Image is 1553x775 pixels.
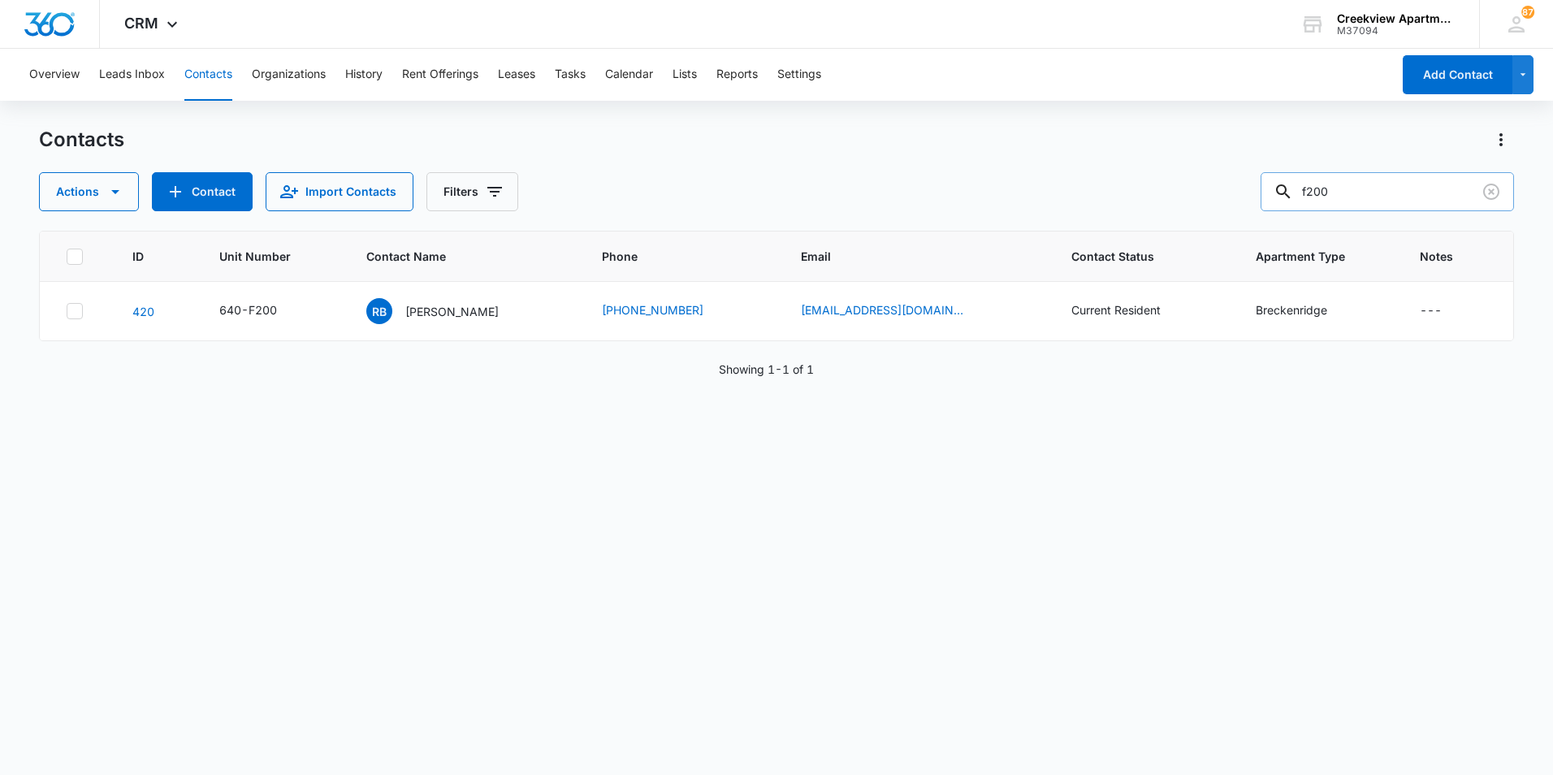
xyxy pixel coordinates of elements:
div: Contact Status - Current Resident - Select to Edit Field [1071,301,1190,321]
span: Apartment Type [1256,248,1381,265]
h1: Contacts [39,128,124,152]
button: Actions [39,172,139,211]
button: Overview [29,49,80,101]
button: Add Contact [1403,55,1512,94]
button: Organizations [252,49,326,101]
span: Notes [1420,248,1488,265]
button: Filters [426,172,518,211]
span: Unit Number [219,248,328,265]
div: Contact Name - Rebekah Bickling - Select to Edit Field [366,298,528,324]
button: Tasks [555,49,586,101]
div: Email - rbickling@gmail.com - Select to Edit Field [801,301,993,321]
div: 640-F200 [219,301,277,318]
button: Contacts [184,49,232,101]
a: [PHONE_NUMBER] [602,301,703,318]
div: Phone - (352) 228-2541 - Select to Edit Field [602,301,733,321]
span: Email [801,248,1009,265]
input: Search Contacts [1261,172,1514,211]
button: Add Contact [152,172,253,211]
button: Reports [716,49,758,101]
span: ID [132,248,157,265]
div: --- [1420,301,1442,321]
div: Unit Number - 640-F200 - Select to Edit Field [219,301,306,321]
button: Rent Offerings [402,49,478,101]
button: Import Contacts [266,172,413,211]
span: RB [366,298,392,324]
p: [PERSON_NAME] [405,303,499,320]
button: Settings [777,49,821,101]
span: Phone [602,248,738,265]
a: [EMAIL_ADDRESS][DOMAIN_NAME] [801,301,963,318]
button: Leases [498,49,535,101]
button: Clear [1478,179,1504,205]
button: Calendar [605,49,653,101]
span: 87 [1521,6,1534,19]
button: History [345,49,383,101]
div: notifications count [1521,6,1534,19]
button: Lists [673,49,697,101]
p: Showing 1-1 of 1 [719,361,814,378]
span: CRM [124,15,158,32]
div: Breckenridge [1256,301,1327,318]
span: Contact Name [366,248,539,265]
div: account name [1337,12,1456,25]
a: Navigate to contact details page for Rebekah Bickling [132,305,154,318]
button: Leads Inbox [99,49,165,101]
div: Notes - - Select to Edit Field [1420,301,1471,321]
span: Contact Status [1071,248,1193,265]
div: account id [1337,25,1456,37]
button: Actions [1488,127,1514,153]
div: Current Resident [1071,301,1161,318]
div: Apartment Type - Breckenridge - Select to Edit Field [1256,301,1356,321]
